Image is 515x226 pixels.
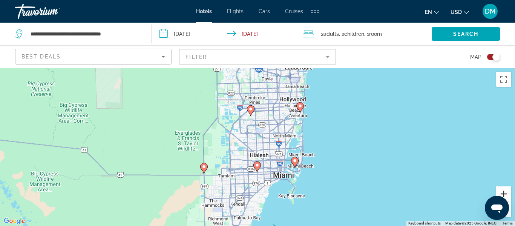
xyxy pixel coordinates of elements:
[285,8,303,14] a: Cruises
[2,216,27,226] img: Google
[339,29,364,39] span: , 2
[445,221,498,225] span: Map data ©2025 Google, INEGI
[369,31,382,37] span: Room
[502,221,513,225] a: Terms (opens in new tab)
[480,3,500,19] button: User Menu
[496,72,511,87] button: Toggle fullscreen view
[408,221,441,226] button: Keyboard shortcuts
[2,216,27,226] a: Open this area in Google Maps (opens a new window)
[432,27,500,41] button: Search
[425,6,439,17] button: Change language
[227,8,244,14] a: Flights
[152,23,296,45] button: Check-in date: Sep 26, 2025 Check-out date: Sep 30, 2025
[321,29,339,39] span: 2
[496,186,511,201] button: Zoom in
[323,31,339,37] span: Adults
[470,52,481,62] span: Map
[425,9,432,15] span: en
[21,52,165,61] mat-select: Sort by
[15,2,90,21] a: Travorium
[485,196,509,220] iframe: Button to launch messaging window
[21,54,61,60] span: Best Deals
[451,6,469,17] button: Change currency
[451,9,462,15] span: USD
[259,8,270,14] a: Cars
[485,8,496,15] span: DM
[311,5,319,17] button: Extra navigation items
[196,8,212,14] a: Hotels
[453,31,479,37] span: Search
[179,49,336,65] button: Filter
[481,54,500,60] button: Toggle map
[295,23,432,45] button: Travelers: 2 adults, 2 children
[344,31,364,37] span: Children
[364,29,382,39] span: , 1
